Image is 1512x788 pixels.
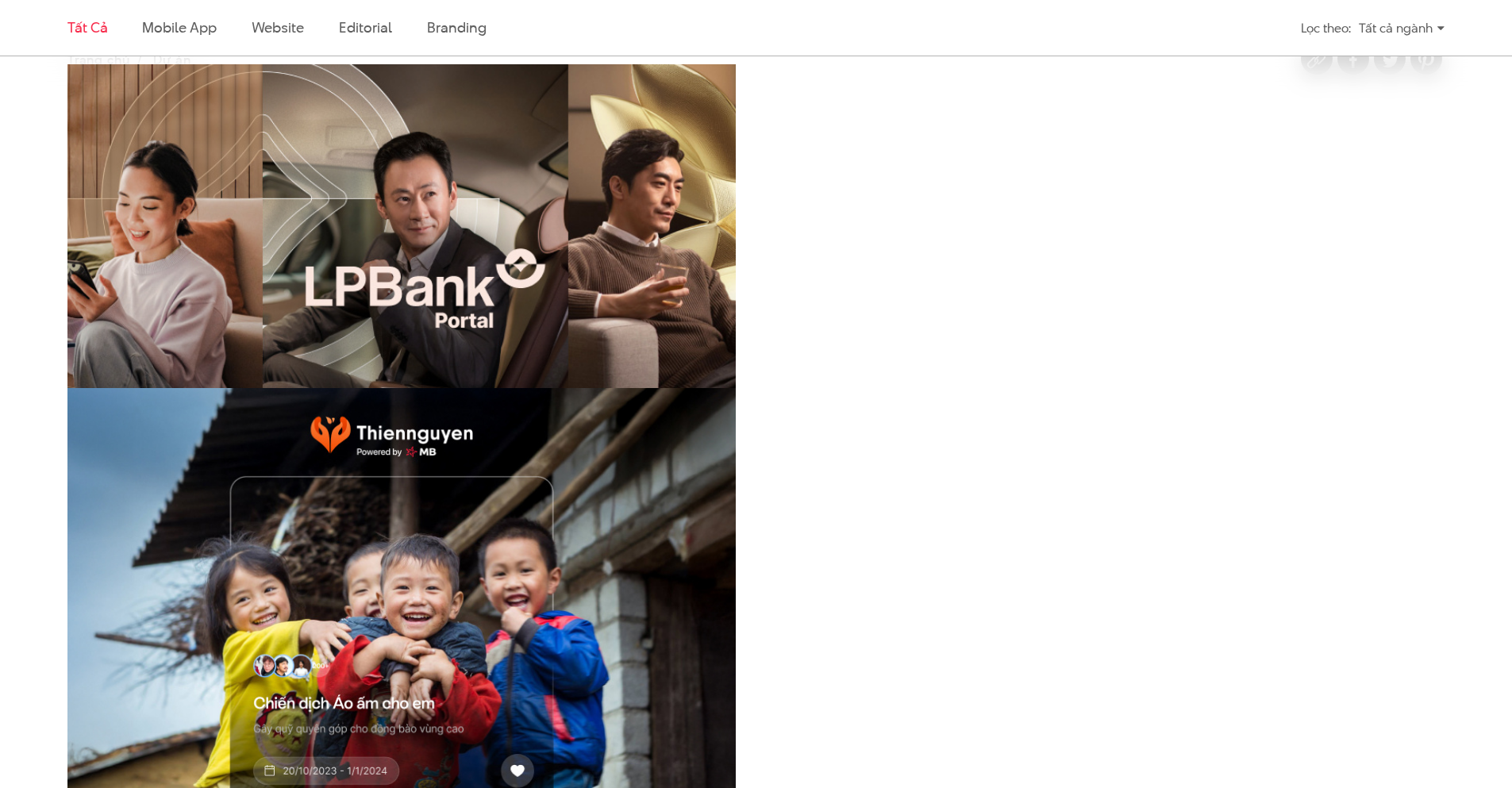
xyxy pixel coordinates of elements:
[1359,14,1445,42] div: Tất cả ngành
[339,17,392,37] a: Editorial
[34,42,769,535] img: LPBank portal
[252,17,304,37] a: Website
[142,17,216,37] a: Mobile app
[1301,14,1351,42] div: Lọc theo:
[427,17,486,37] a: Branding
[67,17,107,37] a: Tất cả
